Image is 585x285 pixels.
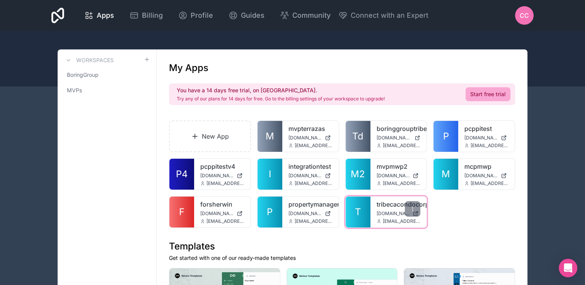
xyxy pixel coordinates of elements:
[443,130,449,142] span: P
[266,130,274,142] span: M
[179,206,184,218] span: F
[169,159,194,190] a: P4
[295,180,333,187] span: [EMAIL_ADDRESS][DOMAIN_NAME]
[269,168,271,180] span: I
[377,135,421,141] a: [DOMAIN_NAME]
[267,206,273,218] span: P
[123,7,169,24] a: Billing
[177,87,385,94] h2: You have a 14 days free trial, on [GEOGRAPHIC_DATA].
[383,218,421,224] span: [EMAIL_ADDRESS][DOMAIN_NAME]
[346,197,370,227] a: T
[520,11,529,20] span: CC
[78,7,120,24] a: Apps
[377,210,421,217] a: [DOMAIN_NAME]
[383,142,421,149] span: [EMAIL_ADDRESS][DOMAIN_NAME]
[338,10,428,21] button: Connect with an Expert
[97,10,114,21] span: Apps
[351,10,428,21] span: Connect with an Expert
[288,124,333,133] a: mvpterrazas
[295,218,333,224] span: [EMAIL_ADDRESS][DOMAIN_NAME]
[172,7,219,24] a: Profile
[206,218,244,224] span: [EMAIL_ADDRESS][DOMAIN_NAME]
[292,10,331,21] span: Community
[176,168,188,180] span: P4
[471,180,508,187] span: [EMAIL_ADDRESS][DOMAIN_NAME]
[274,7,337,24] a: Community
[288,210,333,217] a: [DOMAIN_NAME]
[200,173,234,179] span: [DOMAIN_NAME]
[191,10,213,21] span: Profile
[288,210,322,217] span: [DOMAIN_NAME]
[464,124,508,133] a: pcppitest
[169,120,251,152] a: New App
[433,159,458,190] a: M
[464,135,498,141] span: [DOMAIN_NAME]
[377,124,421,133] a: boringgrouptribeca
[295,142,333,149] span: [EMAIL_ADDRESS][DOMAIN_NAME]
[200,200,244,209] a: forsherwin
[64,56,114,65] a: Workspaces
[177,96,385,102] p: Try any of our plans for 14 days for free. Go to the billing settings of your workspace to upgrade!
[464,173,498,179] span: [DOMAIN_NAME]
[288,200,333,209] a: propertymanagementssssssss
[258,159,282,190] a: I
[464,173,508,179] a: [DOMAIN_NAME]
[288,135,322,141] span: [DOMAIN_NAME]
[169,240,515,253] h1: Templates
[352,130,363,142] span: Td
[288,173,322,179] span: [DOMAIN_NAME]
[142,10,163,21] span: Billing
[169,254,515,262] p: Get started with one of our ready-made templates
[442,168,450,180] span: M
[200,173,244,179] a: [DOMAIN_NAME]
[433,121,458,152] a: P
[288,162,333,171] a: integrationtest
[258,197,282,227] a: P
[346,121,370,152] a: Td
[377,200,421,209] a: tribecacondocorp
[346,159,370,190] a: M2
[258,121,282,152] a: M
[351,168,365,180] span: M2
[464,135,508,141] a: [DOMAIN_NAME]
[355,206,361,218] span: T
[200,162,244,171] a: pcppitestv4
[464,162,508,171] a: mcpmwp
[471,142,508,149] span: [EMAIL_ADDRESS][DOMAIN_NAME]
[241,10,264,21] span: Guides
[377,135,412,141] span: [DOMAIN_NAME]
[288,135,333,141] a: [DOMAIN_NAME]
[559,259,577,277] div: Open Intercom Messenger
[200,210,244,217] a: [DOMAIN_NAME]
[377,173,421,179] a: [DOMAIN_NAME]
[169,62,208,74] h1: My Apps
[377,162,421,171] a: mvpmwp2
[377,210,410,217] span: [DOMAIN_NAME]
[64,68,150,82] a: BoringGroup
[383,180,421,187] span: [EMAIL_ADDRESS][DOMAIN_NAME]
[67,87,82,94] span: MVPs
[288,173,333,179] a: [DOMAIN_NAME]
[76,56,114,64] h3: Workspaces
[64,83,150,97] a: MVPs
[67,71,99,79] span: BoringGroup
[466,87,510,101] a: Start free trial
[377,173,410,179] span: [DOMAIN_NAME]
[222,7,271,24] a: Guides
[206,180,244,187] span: [EMAIL_ADDRESS][DOMAIN_NAME]
[200,210,234,217] span: [DOMAIN_NAME]
[169,197,194,227] a: F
